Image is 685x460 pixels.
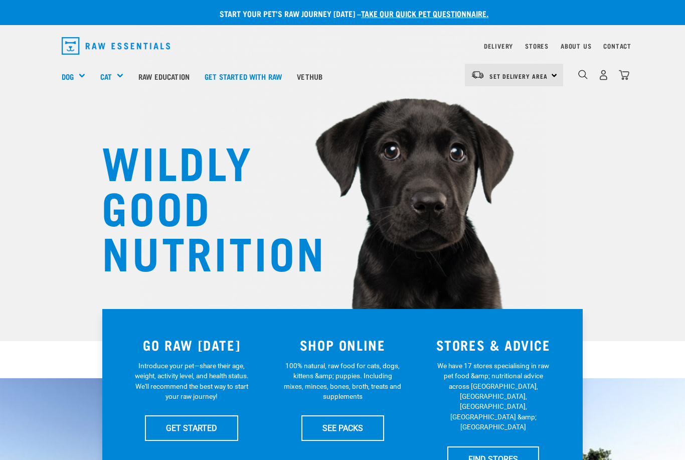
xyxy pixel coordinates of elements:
h3: SHOP ONLINE [273,337,412,353]
p: We have 17 stores specialising in raw pet food &amp; nutritional advice across [GEOGRAPHIC_DATA],... [434,361,552,432]
a: Stores [525,44,549,48]
span: Set Delivery Area [489,74,548,78]
img: user.png [598,70,609,80]
h3: STORES & ADVICE [424,337,563,353]
img: van-moving.png [471,70,484,79]
a: Contact [603,44,631,48]
a: Dog [62,71,74,82]
a: Get started with Raw [197,56,289,96]
a: About Us [561,44,591,48]
a: Delivery [484,44,513,48]
img: home-icon@2x.png [619,70,629,80]
img: Raw Essentials Logo [62,37,170,55]
a: GET STARTED [145,415,238,440]
img: home-icon-1@2x.png [578,70,588,79]
a: Raw Education [131,56,197,96]
a: SEE PACKS [301,415,384,440]
h3: GO RAW [DATE] [122,337,261,353]
p: 100% natural, raw food for cats, dogs, kittens &amp; puppies. Including mixes, minces, bones, bro... [284,361,402,402]
p: Introduce your pet—share their age, weight, activity level, and health status. We'll recommend th... [133,361,251,402]
a: Cat [100,71,112,82]
a: Vethub [289,56,330,96]
a: take our quick pet questionnaire. [361,11,488,16]
h1: WILDLY GOOD NUTRITION [102,138,302,273]
nav: dropdown navigation [54,33,631,59]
